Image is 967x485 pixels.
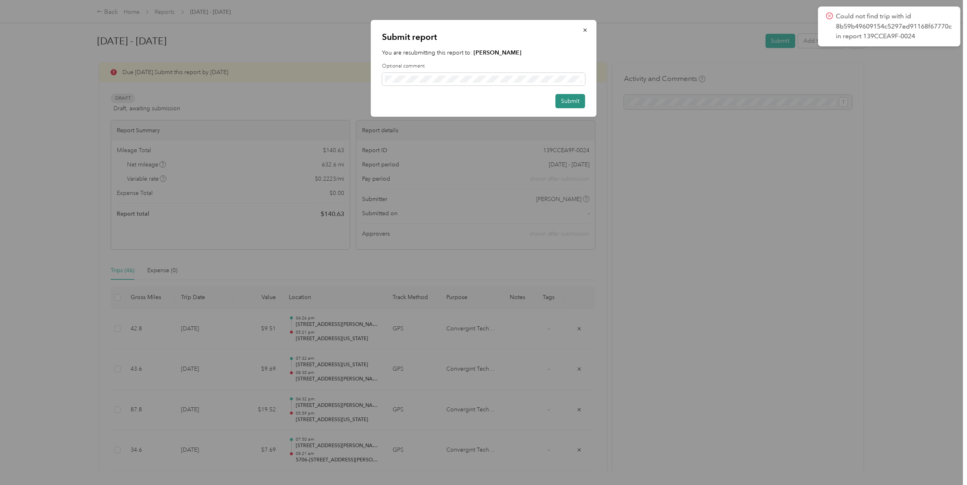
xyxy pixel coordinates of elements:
[836,11,953,42] p: Could not find trip with id 8b59b49609154c5297ed91168f67770c in report 139CCEA9F-0024
[921,439,967,485] iframe: Everlance-gr Chat Button Frame
[382,48,585,57] p: You are resubmitting this report to:
[382,31,585,43] p: Submit report
[555,94,585,108] button: Submit
[382,63,585,70] label: Optional comment
[474,49,522,56] strong: [PERSON_NAME]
